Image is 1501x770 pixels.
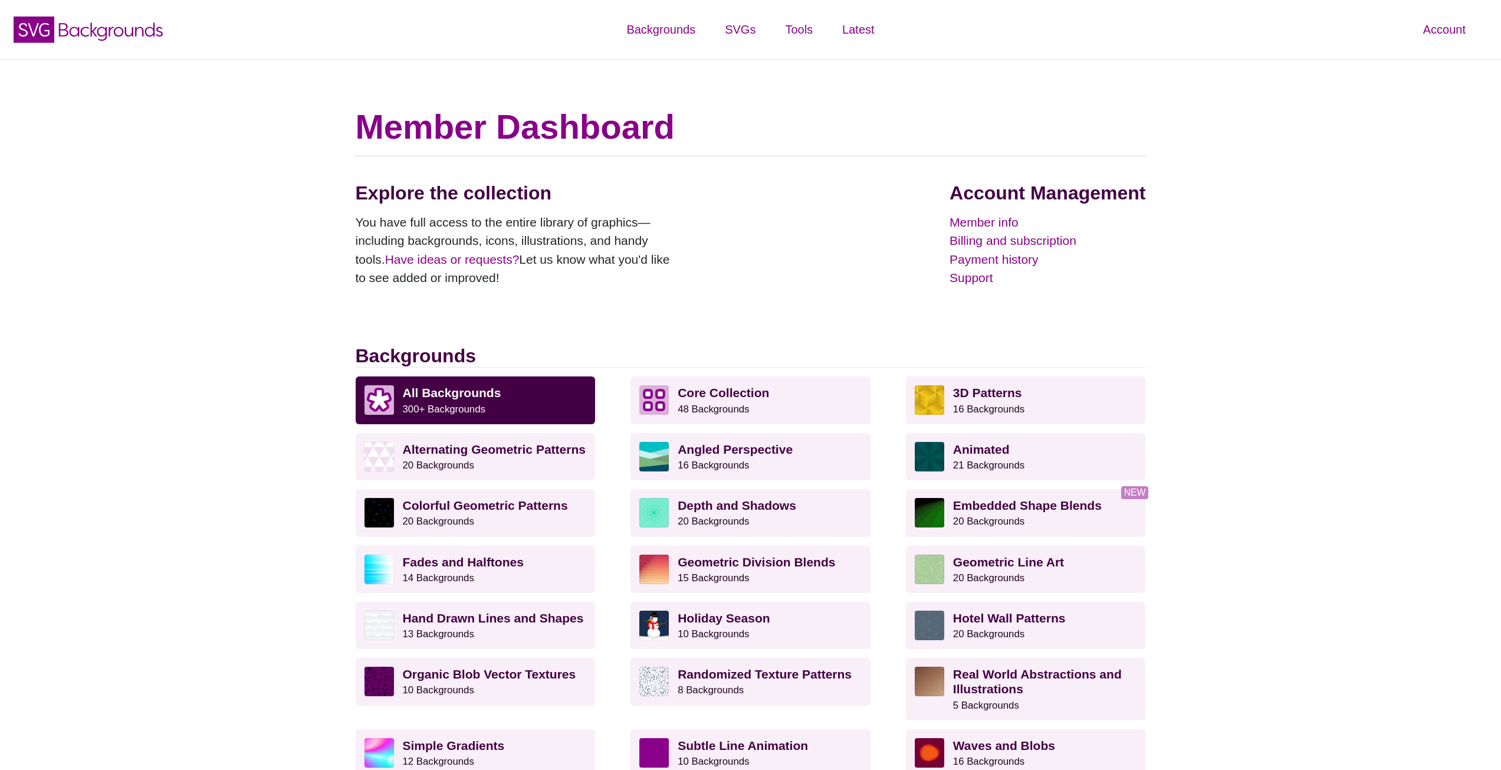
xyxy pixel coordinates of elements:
[678,628,749,640] small: 10 Backgrounds
[639,667,669,696] img: gray texture pattern on white
[953,611,1066,625] strong: Hotel Wall Patterns
[678,516,749,527] small: 20 Backgrounds
[630,433,871,480] a: Angled Perspective16 Backgrounds
[356,345,1146,368] h2: Backgrounds
[678,667,852,681] strong: Randomized Texture Patterns
[915,385,944,415] img: fancy golden cube pattern
[639,611,669,640] img: vector art snowman with black hat, branch arms, and carrot nose
[403,756,474,767] small: 12 Backgrounds
[953,404,1024,415] small: 16 Backgrounds
[678,443,793,456] strong: Angled Perspective
[953,516,1024,527] small: 20 Backgrounds
[953,700,1019,711] small: 5 Backgrounds
[364,555,394,584] img: blue lights stretching horizontally over white
[356,106,1146,148] h1: Member Dashboard
[950,182,1145,204] h2: Account Management
[630,489,871,536] a: Depth and Shadows20 Backgrounds
[403,460,474,471] small: 20 Backgrounds
[630,602,871,649] a: Holiday Season10 Backgrounds
[364,498,394,527] img: a rainbow pattern of outlined geometric shapes
[678,499,796,512] strong: Depth and Shadows
[953,555,1064,569] strong: Geometric Line Art
[678,555,835,569] strong: Geometric Division Blends
[630,376,871,424] a: Core Collection 48 Backgrounds
[403,667,576,681] strong: Organic Blob Vector Textures
[678,460,749,471] small: 16 Backgrounds
[403,611,584,625] strong: Hand Drawn Lines and Shapes
[403,443,586,456] strong: Alternating Geometric Patterns
[950,268,1145,287] a: Support
[403,404,485,415] small: 300+ Backgrounds
[356,602,596,649] a: Hand Drawn Lines and Shapes13 Backgrounds
[364,611,394,640] img: white subtle wave background
[953,572,1024,584] small: 20 Backgrounds
[906,433,1146,480] a: Animated21 Backgrounds
[906,376,1146,424] a: 3D Patterns16 Backgrounds
[639,555,669,584] img: red-to-yellow gradient large pixel grid
[403,572,474,584] small: 14 Backgrounds
[827,12,889,47] a: Latest
[906,546,1146,593] a: Geometric Line Art20 Backgrounds
[639,738,669,768] img: a line grid with a slope perspective
[356,376,596,424] a: All Backgrounds 300+ Backgrounds
[678,611,770,625] strong: Holiday Season
[953,386,1022,399] strong: 3D Patterns
[356,658,596,705] a: Organic Blob Vector Textures10 Backgrounds
[356,182,680,204] h2: Explore the collection
[639,498,669,527] img: green layered rings within rings
[953,739,1055,752] strong: Waves and Blobs
[364,667,394,696] img: Purple vector splotches
[953,499,1102,512] strong: Embedded Shape Blends
[639,442,669,471] img: abstract landscape with sky mountains and water
[906,602,1146,649] a: Hotel Wall Patterns20 Backgrounds
[403,628,474,640] small: 13 Backgrounds
[950,213,1145,232] a: Member info
[906,658,1146,720] a: Real World Abstractions and Illustrations5 Backgrounds
[356,213,680,287] p: You have full access to the entire library of graphics—including backgrounds, icons, illustration...
[678,572,749,584] small: 15 Backgrounds
[950,231,1145,250] a: Billing and subscription
[403,499,568,512] strong: Colorful Geometric Patterns
[710,12,770,47] a: SVGs
[953,443,1010,456] strong: Animated
[356,546,596,593] a: Fades and Halftones14 Backgrounds
[770,12,827,47] a: Tools
[915,611,944,640] img: intersecting outlined circles formation pattern
[403,684,474,696] small: 10 Backgrounds
[1408,12,1480,47] a: Account
[953,628,1024,640] small: 20 Backgrounds
[403,386,501,399] strong: All Backgrounds
[953,667,1122,696] strong: Real World Abstractions and Illustrations
[950,250,1145,269] a: Payment history
[678,739,808,752] strong: Subtle Line Animation
[630,546,871,593] a: Geometric Division Blends15 Backgrounds
[678,756,749,767] small: 10 Backgrounds
[915,442,944,471] img: green rave light effect animated background
[915,738,944,768] img: various uneven centered blobs
[403,555,524,569] strong: Fades and Halftones
[630,658,871,705] a: Randomized Texture Patterns8 Backgrounds
[403,739,505,752] strong: Simple Gradients
[364,738,394,768] img: colorful radial mesh gradient rainbow
[953,756,1024,767] small: 16 Backgrounds
[612,12,710,47] a: Backgrounds
[915,498,944,527] img: green to black rings rippling away from corner
[915,667,944,696] img: wooden floor pattern
[385,253,520,266] a: Have ideas or requests?
[906,489,1146,536] a: Embedded Shape Blends20 Backgrounds
[678,386,769,399] strong: Core Collection
[356,489,596,536] a: Colorful Geometric Patterns20 Backgrounds
[678,404,749,415] small: 48 Backgrounds
[915,555,944,584] img: geometric web of connecting lines
[356,433,596,480] a: Alternating Geometric Patterns20 Backgrounds
[364,442,394,471] img: light purple and white alternating triangle pattern
[953,460,1024,471] small: 21 Backgrounds
[403,516,474,527] small: 20 Backgrounds
[678,684,744,696] small: 8 Backgrounds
